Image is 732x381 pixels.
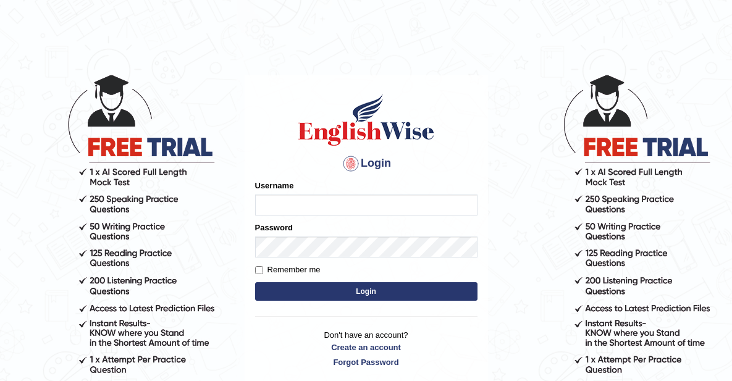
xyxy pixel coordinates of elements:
[255,266,263,274] input: Remember me
[255,180,294,191] label: Username
[296,92,437,148] img: Logo of English Wise sign in for intelligent practice with AI
[255,329,477,367] p: Don't have an account?
[255,356,477,368] a: Forgot Password
[255,264,321,276] label: Remember me
[255,282,477,301] button: Login
[255,341,477,353] a: Create an account
[255,222,293,233] label: Password
[255,154,477,174] h4: Login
